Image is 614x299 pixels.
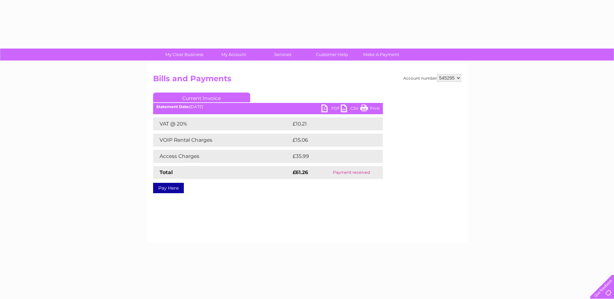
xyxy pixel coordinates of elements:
[153,74,461,86] h2: Bills and Payments
[153,105,383,109] div: [DATE]
[153,150,291,163] td: Access Charges
[156,104,190,109] b: Statement Date:
[293,169,308,175] strong: £61.26
[158,49,211,61] a: My Clear Business
[321,105,341,114] a: PDF
[341,105,360,114] a: CSV
[403,74,461,82] div: Account number
[291,150,370,163] td: £35.99
[153,183,184,193] a: Pay Here
[360,105,380,114] a: Print
[153,93,250,102] a: Current Invoice
[256,49,309,61] a: Services
[153,134,291,147] td: VOIP Rental Charges
[354,49,408,61] a: Make A Payment
[291,134,369,147] td: £15.06
[291,117,369,130] td: £10.21
[207,49,260,61] a: My Account
[160,169,173,175] strong: Total
[305,49,359,61] a: Customer Help
[153,117,291,130] td: VAT @ 20%
[320,166,383,179] td: Payment received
